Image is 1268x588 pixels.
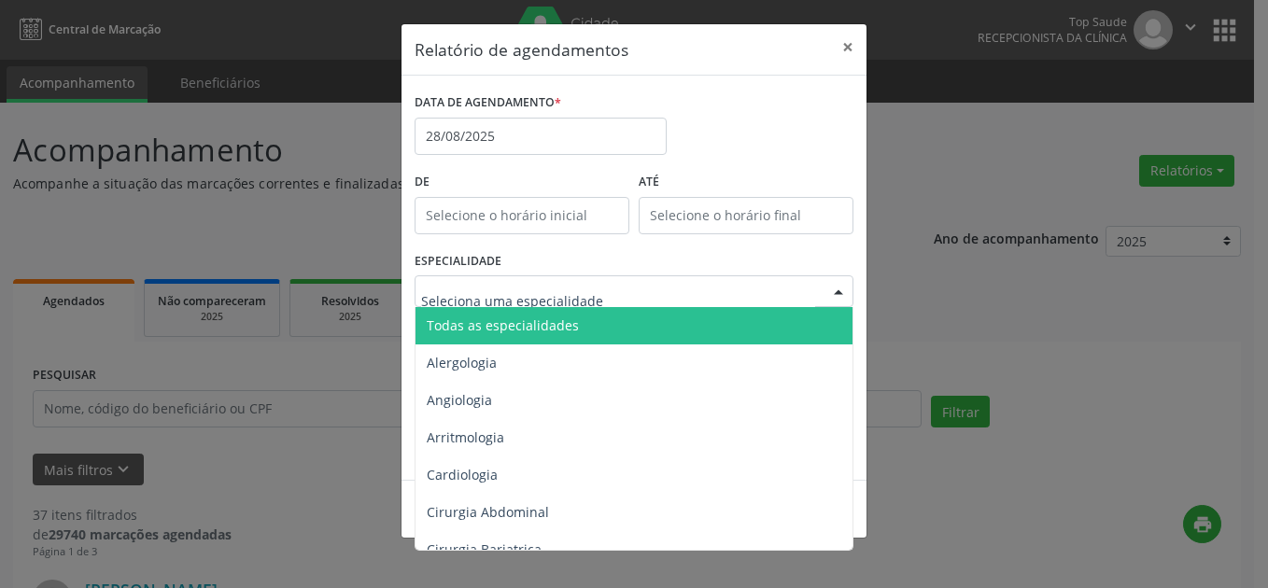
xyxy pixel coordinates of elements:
label: De [415,168,629,197]
input: Selecione o horário inicial [415,197,629,234]
input: Seleciona uma especialidade [421,282,815,319]
label: DATA DE AGENDAMENTO [415,89,561,118]
label: ATÉ [639,168,853,197]
span: Alergologia [427,354,497,371]
h5: Relatório de agendamentos [415,37,628,62]
span: Angiologia [427,391,492,409]
span: Cirurgia Abdominal [427,503,549,521]
button: Close [829,24,866,70]
span: Cardiologia [427,466,498,483]
input: Selecione uma data ou intervalo [415,118,667,155]
input: Selecione o horário final [639,197,853,234]
span: Cirurgia Bariatrica [427,540,542,558]
label: ESPECIALIDADE [415,247,501,276]
span: Todas as especialidades [427,316,579,334]
span: Arritmologia [427,428,504,446]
